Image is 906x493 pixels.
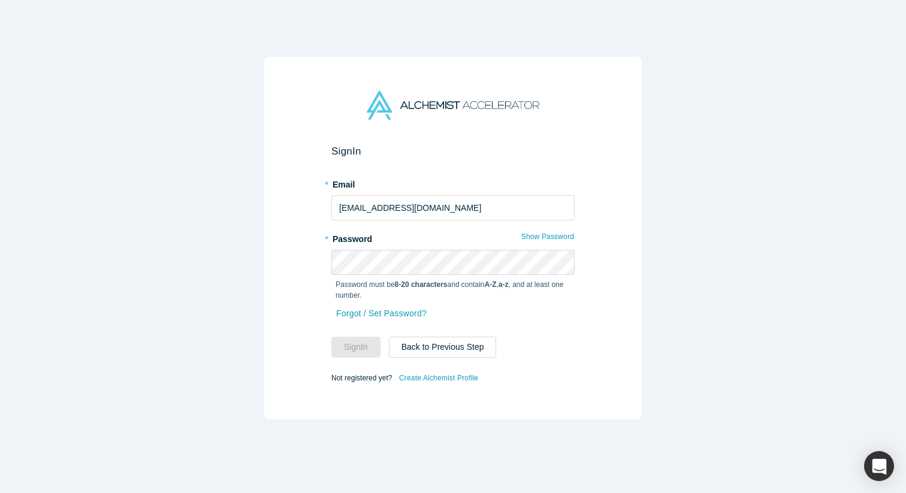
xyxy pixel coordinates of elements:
button: Show Password [521,229,575,244]
button: Back to Previous Step [389,337,497,358]
strong: 8-20 characters [395,280,448,289]
p: Password must be and contain , , and at least one number. [336,279,570,301]
label: Password [331,229,575,246]
a: Forgot / Set Password? [336,303,427,324]
strong: A-Z [485,280,497,289]
span: Not registered yet? [331,374,392,382]
h2: Sign In [331,145,575,158]
a: Create Alchemist Profile [398,370,479,386]
strong: a-z [499,280,509,289]
img: Alchemist Accelerator Logo [367,90,539,120]
label: Email [331,174,575,191]
button: SignIn [331,337,380,358]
